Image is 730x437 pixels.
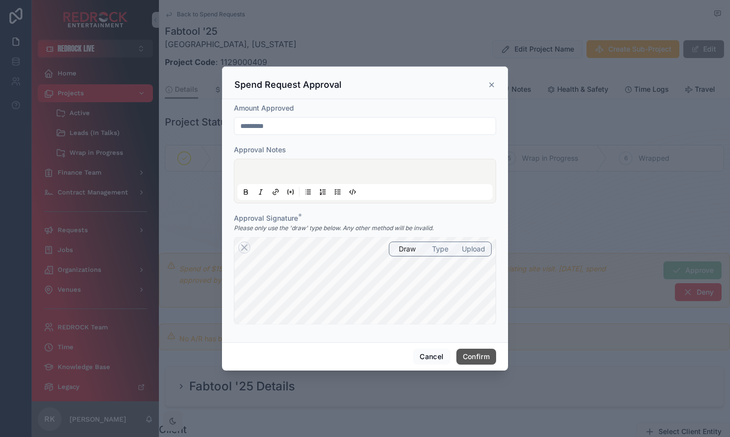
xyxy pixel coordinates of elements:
[234,224,434,232] em: Please only use the 'draw' type below. Any other method will be invalid.
[234,79,342,91] h3: Spend Request Approval
[234,145,286,154] span: Approval Notes
[413,349,450,365] button: Cancel
[399,244,416,254] span: Draw
[462,244,485,254] span: Upload
[432,244,448,254] span: Type
[234,214,298,222] span: Approval Signature
[234,104,294,112] span: Amount Approved
[456,349,496,365] button: Confirm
